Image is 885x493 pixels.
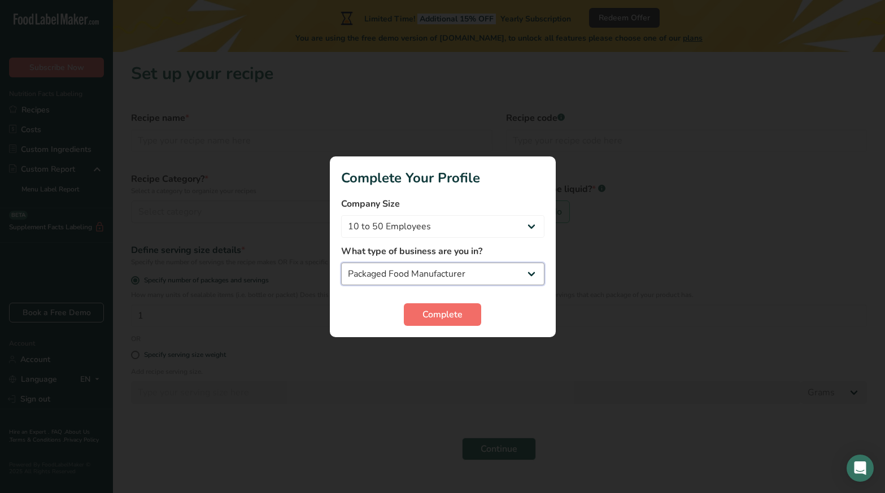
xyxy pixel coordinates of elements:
div: Open Intercom Messenger [847,455,874,482]
h1: Complete Your Profile [341,168,544,188]
label: What type of business are you in? [341,245,544,258]
label: Company Size [341,197,544,211]
span: Complete [422,308,463,321]
button: Complete [404,303,481,326]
